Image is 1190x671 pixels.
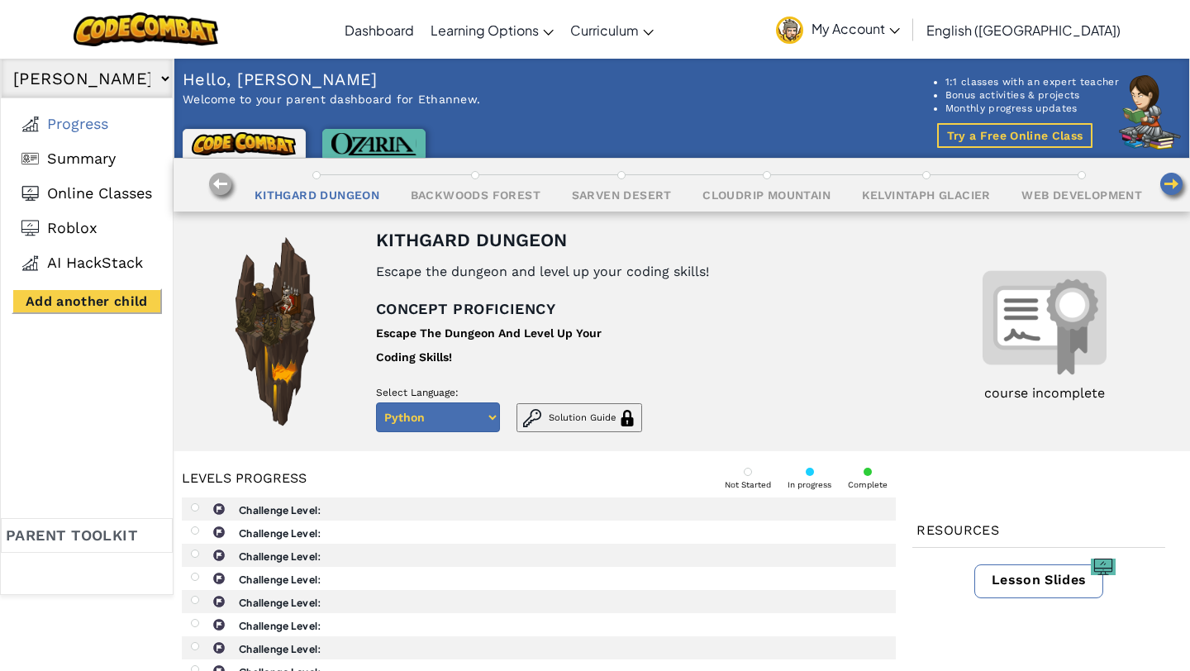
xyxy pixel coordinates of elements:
p: Select Language: [376,387,642,398]
a: My Account [768,3,908,55]
b: Challenge Level: [239,550,321,563]
img: CodeCombat logo [74,12,218,46]
b: Challenge Level: [239,620,321,632]
img: Move left [207,171,239,203]
div: Web Development [1021,188,1142,202]
img: Ozaria logo [331,133,416,155]
img: IconChallengeLevel.svg [212,502,226,516]
div: Kithgard Dungeon [255,188,379,202]
p: Welcome to your parent dashboard for Ethannew. [183,92,480,107]
li: Bonus activities & projects [945,88,1119,102]
b: Challenge Level: [239,643,321,655]
p: Hello, [PERSON_NAME] [183,67,480,92]
div: course incomplete [984,385,1105,402]
a: Curriculum [562,7,662,52]
span: Learning Options [431,21,539,39]
b: Challenge Level: [239,504,321,516]
img: IconChallengeLevel.svg [212,641,226,654]
div: Sarven Desert [572,188,672,202]
b: Challenge Level: [239,527,321,540]
img: Slides icon [1091,559,1116,575]
span: AI HackStack [47,254,143,272]
span: Summary [47,150,116,168]
img: IconChallengeLevel.svg [212,549,226,562]
a: Summary Summary [13,141,160,176]
p: Concept proficiency [376,297,883,321]
div: Parent toolkit [1,518,173,553]
img: Roblox [21,220,39,236]
img: CodeCombat character [1119,75,1181,150]
div: Kithgard Dungeon [376,231,567,250]
img: Certificate image [983,261,1107,385]
img: Solution Guide Icon [523,409,541,427]
li: 1:1 classes with an expert teacher [945,75,1119,88]
a: Progress Progress [13,107,160,141]
div: Escape the dungeon and level up your coding skills! [376,264,709,280]
a: Learning Options [422,7,562,52]
img: Solution Guide Icon [619,410,635,426]
div: Complete [848,480,888,489]
a: Parent toolkit [1,518,173,594]
img: IconChallengeLevel.svg [212,526,226,539]
img: Campaign image [223,228,326,435]
span: Curriculum [570,21,639,39]
div: Cloudrip Mountain [702,188,831,202]
span: English ([GEOGRAPHIC_DATA]) [926,21,1121,39]
div: Kelvintaph Glacier [862,188,991,202]
img: AI Hackstack [21,255,39,271]
a: English ([GEOGRAPHIC_DATA]) [918,7,1129,52]
span: My Account [812,20,900,37]
img: Summary [21,150,39,167]
button: Add another child [12,288,162,314]
span: Roblox [47,219,98,237]
a: Add another child [12,288,162,315]
img: IconChallengeLevel.svg [212,572,226,585]
div: Resources [912,514,1165,548]
a: Online Classes Online Classes [13,176,160,211]
span: Progress [47,115,108,133]
div: Not Started [725,480,771,489]
div: Escape The Dungeon And Level Up Your Coding Skills! [376,321,609,369]
a: Dashboard [336,7,422,52]
img: CodeCombat logo [192,132,297,155]
div: In progress [788,480,831,489]
img: Progress [21,116,39,132]
a: Roblox Roblox [13,211,160,245]
img: IconChallengeLevel.svg [212,618,226,631]
img: IconChallengeLevel.svg [212,595,226,608]
b: Challenge Level: [239,597,321,609]
b: Challenge Level: [239,573,321,586]
span: Lesson Slides [992,572,1086,588]
span: Solution Guide [549,412,616,423]
img: Online Classes [21,185,39,202]
a: AI Hackstack AI HackStack [13,245,160,280]
span: Online Classes [47,184,152,202]
button: Solution Guide [516,403,642,432]
img: avatar [776,17,803,44]
li: Monthly progress updates [945,102,1119,115]
button: Try a Free Online Class [937,123,1093,148]
img: Move right [1158,171,1190,203]
div: Backwoods Forest [411,188,540,202]
div: Levels progress [182,470,307,487]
